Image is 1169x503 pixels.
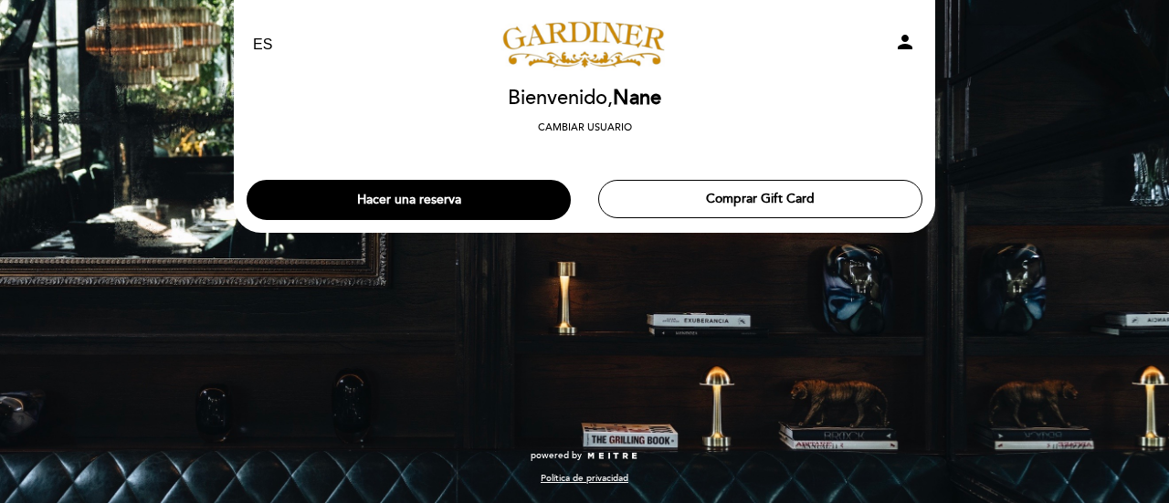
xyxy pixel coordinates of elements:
h2: Bienvenido, [508,88,661,110]
button: Comprar Gift Card [598,180,922,218]
button: person [894,31,916,59]
a: Política de privacidad [541,472,628,485]
button: Hacer una reserva [247,180,571,220]
i: person [894,31,916,53]
a: powered by [531,449,638,462]
span: powered by [531,449,582,462]
a: [PERSON_NAME] [470,20,699,70]
span: Nane [613,86,661,110]
button: Cambiar usuario [532,120,637,136]
img: MEITRE [586,452,638,461]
